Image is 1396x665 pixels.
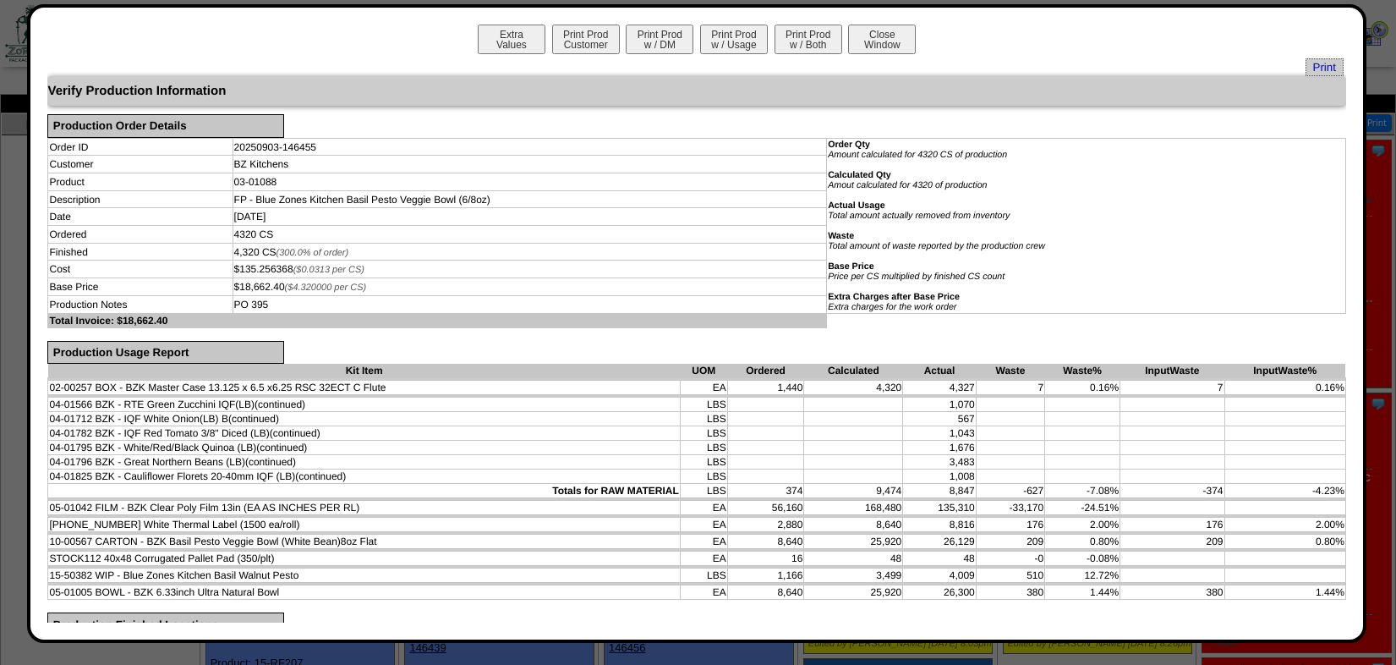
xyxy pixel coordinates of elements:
[233,208,827,226] td: [DATE]
[903,484,976,498] td: 8,847
[680,569,727,583] td: LBS
[680,484,727,498] td: LBS
[233,295,827,313] td: PO 395
[245,456,296,468] span: (continued)
[256,442,307,453] span: (continued)
[255,398,305,410] span: (continued)
[1120,585,1224,600] td: 380
[285,283,367,293] span: ($4.320000 per CS)
[727,518,804,532] td: 2,880
[804,364,903,378] th: Calculated
[1045,364,1120,378] th: Waste%
[828,292,960,302] b: Extra Charges after Base Price
[48,243,233,261] td: Finished
[48,261,233,278] td: Cost
[903,501,976,515] td: 135,310
[680,381,727,395] td: EA
[727,552,804,566] td: 16
[1045,552,1120,566] td: -0.08%
[828,180,987,190] i: Amout calculated for 4320 of production
[1224,585,1345,600] td: 1.44%
[1224,535,1345,549] td: 0.80%
[48,295,233,313] td: Production Notes
[848,25,916,54] button: CloseWindow
[233,190,827,208] td: FP - Blue Zones Kitchen Basil Pesto Veggie Bowl (6/8oz)
[48,470,680,484] td: 04-01825 BZK - Cauliflower Florets 20-40mm IQF (LB)
[1120,518,1224,532] td: 176
[233,138,827,156] td: 20250903-146455
[233,156,827,173] td: BZ Kitchens
[1120,381,1224,395] td: 7
[828,140,870,150] b: Order Qty
[727,535,804,549] td: 8,640
[976,484,1044,498] td: -627
[727,364,804,378] th: Ordered
[1120,364,1224,378] th: InputWaste
[846,38,917,51] a: CloseWindow
[903,535,976,549] td: 26,129
[1045,484,1120,498] td: -7.08%
[48,484,680,498] td: Totals for RAW MATERIAL
[48,518,680,532] td: [PHONE_NUMBER] White Thermal Label (1500 ea/roll)
[233,173,827,191] td: 03-01088
[270,427,320,439] span: (continued)
[233,278,827,296] td: $18,662.40
[1306,58,1344,76] a: Print
[680,501,727,515] td: EA
[903,470,976,484] td: 1,008
[903,426,976,441] td: 1,043
[47,76,1345,106] div: Verify Production Information
[552,25,620,54] button: Print ProdCustomer
[680,552,727,566] td: EA
[48,278,233,296] td: Base Price
[976,569,1044,583] td: 510
[727,484,804,498] td: 374
[48,156,233,173] td: Customer
[293,265,364,275] span: ($0.0313 per CS)
[1224,518,1345,532] td: 2.00%
[47,114,283,138] div: Production Order Details
[48,585,680,600] td: 05-01005 BOWL - BZK 6.33inch Ultra Natural Bowl
[903,441,976,455] td: 1,676
[48,313,827,327] td: Total Invoice: $18,662.40
[680,518,727,532] td: EA
[976,518,1044,532] td: 176
[828,241,1045,251] i: Total amount of waste reported by the production crew
[976,552,1044,566] td: -0
[804,535,903,549] td: 25,920
[828,201,885,211] b: Actual Usage
[680,441,727,455] td: LBS
[976,585,1044,600] td: 380
[478,25,545,54] button: ExtraValues
[1045,381,1120,395] td: 0.16%
[48,552,680,566] td: STOCK112 40x48 Corrugated Pallet Pad (350/plt)
[1120,484,1224,498] td: -374
[804,381,903,395] td: 4,320
[804,484,903,498] td: 9,474
[804,501,903,515] td: 168,480
[1045,569,1120,583] td: 12.72%
[48,455,680,470] td: 04-01796 BZK - Great Northern Beans (LB)
[48,426,680,441] td: 04-01782 BZK - IQF Red Tomato 3/8" Diced (LB)
[48,364,680,378] th: Kit Item
[47,341,283,365] div: Production Usage Report
[1120,535,1224,549] td: 209
[48,381,680,395] td: 02-00257 BOX - BZK Master Case 13.125 x 6.5 x6.25 RSC 32ECT C Flute
[828,211,1010,221] i: Total amount actually removed from inventory
[48,138,233,156] td: Order ID
[233,243,827,261] td: 4,320 CS
[680,585,727,600] td: EA
[828,261,874,272] b: Base Price
[903,412,976,426] td: 567
[48,412,680,426] td: 04-01712 BZK - IQF White Onion(LB) B
[903,364,976,378] th: Actual
[48,569,680,583] td: 15-50382 WIP - Blue Zones Kitchen Basil Walnut Pesto
[828,272,1005,282] i: Price per CS multiplied by finished CS count
[727,381,804,395] td: 1,440
[1224,364,1345,378] th: InputWaste%
[680,535,727,549] td: EA
[47,613,283,636] div: Production Finished Locations
[233,226,827,244] td: 4320 CS
[828,231,854,241] b: Waste
[976,535,1044,549] td: 209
